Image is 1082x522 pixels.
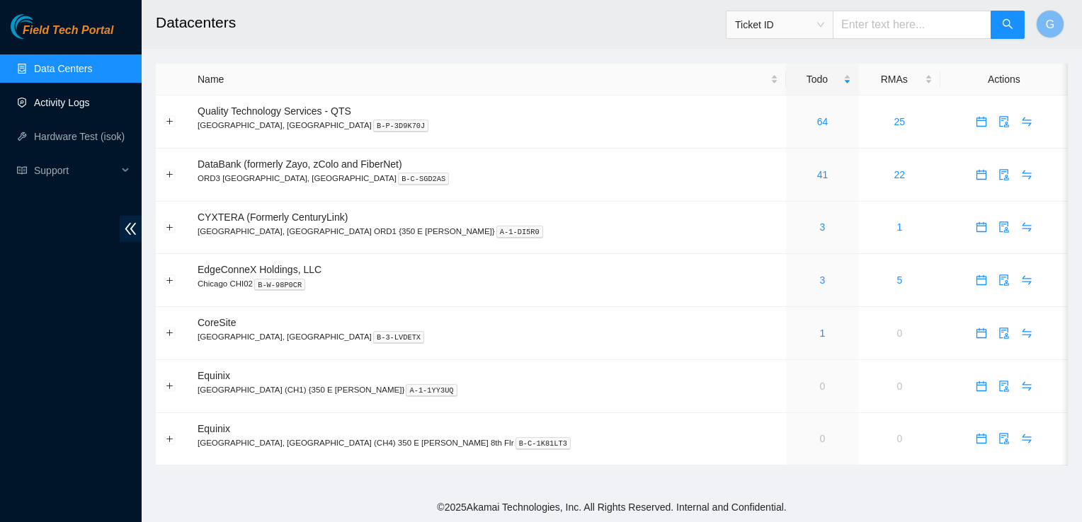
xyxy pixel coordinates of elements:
[1016,381,1037,392] span: swap
[820,274,826,286] a: 3
[993,269,1015,291] button: audit
[198,172,778,185] p: ORD3 [GEOGRAPHIC_DATA], [GEOGRAPHIC_DATA]
[11,25,113,44] a: Akamai TechnologiesField Tech Portal
[1015,116,1038,127] a: swap
[164,169,176,180] button: Expand row
[1015,216,1038,238] button: swap
[970,169,993,180] a: calendar
[198,158,402,170] span: DataBank (formerly Zayo, zColo and FiberNet)
[496,226,543,238] kbd: A-1-DI5R0
[198,436,778,449] p: [GEOGRAPHIC_DATA], [GEOGRAPHIC_DATA] (CH4) 350 E [PERSON_NAME] 8th Flr
[993,110,1015,133] button: audit
[820,221,826,233] a: 3
[993,274,1015,286] a: audit
[970,110,993,133] button: calendar
[970,221,993,233] a: calendar
[164,116,176,127] button: Expand row
[1015,375,1038,398] button: swap
[993,216,1015,238] button: audit
[1016,274,1037,286] span: swap
[164,327,176,339] button: Expand row
[993,327,1015,339] a: audit
[970,427,993,450] button: calendar
[23,24,113,37] span: Field Tech Portal
[970,116,993,127] a: calendar
[993,169,1015,180] span: audit
[894,169,906,180] a: 22
[896,221,902,233] a: 1
[34,156,118,185] span: Support
[164,381,176,392] button: Expand row
[1015,221,1038,233] a: swap
[970,163,993,186] button: calendar
[833,11,991,39] input: Enter text here...
[1015,110,1038,133] button: swap
[198,317,236,328] span: CoreSite
[198,225,778,238] p: [GEOGRAPHIC_DATA], [GEOGRAPHIC_DATA] ORD1 {350 E [PERSON_NAME]}
[970,327,993,339] a: calendar
[1015,327,1038,339] a: swap
[198,277,778,290] p: Chicago CHI02
[971,327,992,339] span: calendar
[940,64,1068,95] th: Actions
[971,433,992,444] span: calendar
[993,375,1015,398] button: audit
[198,211,348,223] span: CYXTERA (Formerly CenturyLink)
[970,269,993,291] button: calendar
[1015,169,1038,180] a: swap
[971,381,992,392] span: calendar
[1016,116,1037,127] span: swap
[1015,163,1038,186] button: swap
[198,423,230,434] span: Equinix
[198,105,351,117] span: Quality Technology Services - QTS
[198,330,778,343] p: [GEOGRAPHIC_DATA], [GEOGRAPHIC_DATA]
[198,119,778,132] p: [GEOGRAPHIC_DATA], [GEOGRAPHIC_DATA]
[17,166,27,175] span: read
[970,375,993,398] button: calendar
[971,274,992,286] span: calendar
[991,11,1025,39] button: search
[142,492,1082,522] footer: © 2025 Akamai Technologies, Inc. All Rights Reserved. Internal and Confidential.
[516,437,571,450] kbd: B-C-1K81LT3
[993,381,1015,392] a: audit
[120,216,142,242] span: double-left
[373,120,429,132] kbd: B-P-3D9K70J
[971,169,992,180] span: calendar
[820,381,826,392] a: 0
[1015,433,1038,444] a: swap
[896,381,902,392] a: 0
[1015,269,1038,291] button: swap
[896,274,902,286] a: 5
[11,14,72,39] img: Akamai Technologies
[406,384,457,397] kbd: A-1-1YY3UQ
[820,433,826,444] a: 0
[34,131,125,142] a: Hardware Test (isok)
[398,173,449,185] kbd: B-C-SGD2AS
[735,14,824,35] span: Ticket ID
[164,221,176,233] button: Expand row
[373,331,424,344] kbd: B-3-LVDETX
[817,169,828,180] a: 41
[1036,10,1064,38] button: G
[1046,16,1054,33] span: G
[1016,169,1037,180] span: swap
[1016,221,1037,233] span: swap
[993,433,1015,444] a: audit
[993,221,1015,233] a: audit
[1015,274,1038,286] a: swap
[970,216,993,238] button: calendar
[1002,18,1013,32] span: search
[34,97,90,108] a: Activity Logs
[993,427,1015,450] button: audit
[970,274,993,286] a: calendar
[198,264,321,275] span: EdgeConneX Holdings, LLC
[820,327,826,339] a: 1
[894,116,906,127] a: 25
[993,322,1015,344] button: audit
[164,274,176,286] button: Expand row
[198,370,230,381] span: Equinix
